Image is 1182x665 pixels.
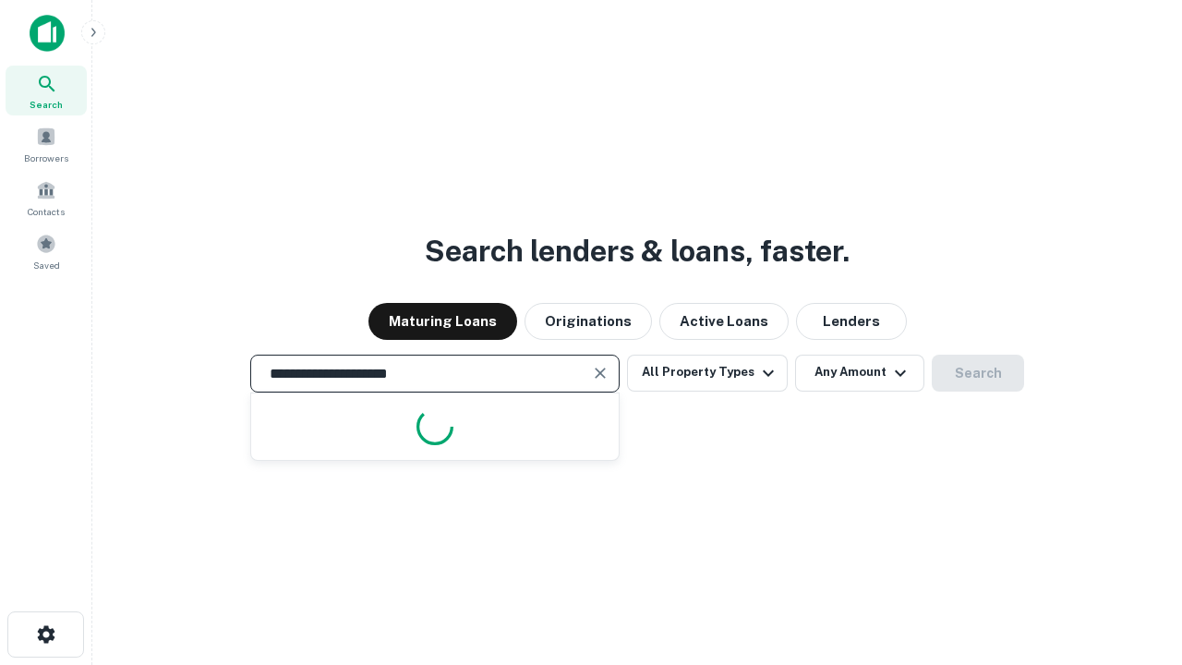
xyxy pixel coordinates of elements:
[659,303,789,340] button: Active Loans
[24,151,68,165] span: Borrowers
[6,119,87,169] a: Borrowers
[587,360,613,386] button: Clear
[796,303,907,340] button: Lenders
[525,303,652,340] button: Originations
[1090,517,1182,606] iframe: Chat Widget
[33,258,60,272] span: Saved
[368,303,517,340] button: Maturing Loans
[627,355,788,392] button: All Property Types
[6,226,87,276] a: Saved
[6,173,87,223] a: Contacts
[6,66,87,115] a: Search
[30,15,65,52] img: capitalize-icon.png
[30,97,63,112] span: Search
[795,355,924,392] button: Any Amount
[28,204,65,219] span: Contacts
[425,229,850,273] h3: Search lenders & loans, faster.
